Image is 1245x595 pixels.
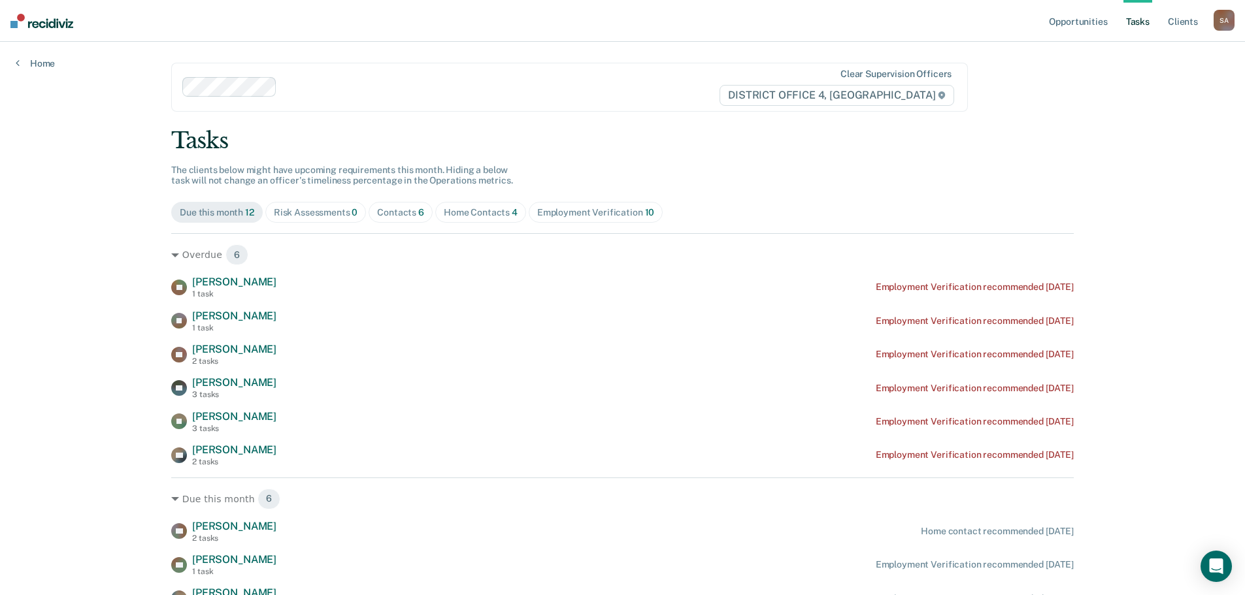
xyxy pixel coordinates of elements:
[720,85,954,106] span: DISTRICT OFFICE 4, [GEOGRAPHIC_DATA]
[225,244,248,265] span: 6
[192,553,276,566] span: [PERSON_NAME]
[192,457,276,466] div: 2 tasks
[171,127,1074,154] div: Tasks
[171,244,1074,265] div: Overdue 6
[192,443,276,456] span: [PERSON_NAME]
[192,567,276,576] div: 1 task
[192,520,276,532] span: [PERSON_NAME]
[192,376,276,389] span: [PERSON_NAME]
[512,207,518,217] span: 4
[876,449,1074,460] div: Employment Verification recommended [DATE]
[274,207,358,218] div: Risk Assessments
[192,534,276,543] div: 2 tasks
[192,343,276,355] span: [PERSON_NAME]
[192,390,276,399] div: 3 tasks
[444,207,518,218] div: Home Contacts
[352,207,357,217] span: 0
[876,559,1074,570] div: Employment Verification recommended [DATE]
[171,165,513,186] span: The clients below might have upcoming requirements this month. Hiding a below task will not chang...
[876,315,1074,327] div: Employment Verification recommended [DATE]
[876,349,1074,360] div: Employment Verification recommended [DATE]
[537,207,654,218] div: Employment Verification
[377,207,424,218] div: Contacts
[257,489,280,509] span: 6
[192,310,276,322] span: [PERSON_NAME]
[418,207,424,217] span: 6
[192,276,276,288] span: [PERSON_NAME]
[921,526,1074,537] div: Home contact recommended [DATE]
[1214,10,1235,31] button: SA
[171,489,1074,509] div: Due this month 6
[192,357,276,366] div: 2 tasks
[876,383,1074,394] div: Employment Verification recommended [DATE]
[1214,10,1235,31] div: S A
[180,207,254,218] div: Due this month
[876,416,1074,427] div: Employment Verification recommended [DATE]
[645,207,655,217] span: 10
[192,289,276,298] div: 1 task
[192,410,276,423] span: [PERSON_NAME]
[192,323,276,332] div: 1 task
[192,424,276,433] div: 3 tasks
[840,69,952,80] div: Clear supervision officers
[16,57,55,69] a: Home
[245,207,254,217] span: 12
[876,281,1074,293] div: Employment Verification recommended [DATE]
[1201,551,1232,582] div: Open Intercom Messenger
[10,14,73,28] img: Recidiviz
